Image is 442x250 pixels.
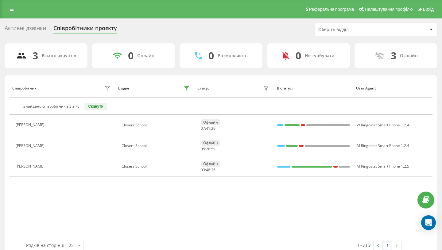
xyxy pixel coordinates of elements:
div: 3 [33,50,38,62]
div: Open Intercom Messenger [421,215,436,230]
div: 25 [69,242,74,248]
div: Closers School [122,164,191,169]
div: В статусі [277,86,351,90]
div: Closers School [122,123,191,127]
div: Оберіть відділ [318,27,392,32]
div: Співробітник [12,86,37,90]
div: 3 [391,50,396,62]
span: 41 [206,126,210,131]
span: Налаштування профілю [365,7,413,12]
div: 0 [296,50,301,62]
a: 1 [383,241,392,250]
span: Вихід [423,7,434,12]
div: Офлайн [400,53,418,58]
div: Closers School [122,144,191,148]
span: M Ringostat Smart Phone 1.2.4 [357,143,409,148]
div: Знайдено співробітників 3 з 78 [23,104,79,109]
div: Розмовляють [218,53,247,58]
div: Офлайн [201,161,220,167]
button: Скинути [84,103,107,110]
div: : : [201,147,215,151]
div: [PERSON_NAME] [16,123,46,127]
span: 59 [211,146,215,152]
span: Реферальна програма [309,7,354,12]
span: 29 [211,126,215,131]
span: Рядків на сторінці [26,242,64,248]
div: Офлайн [201,140,220,146]
span: 03 [201,167,205,173]
div: User Agent [356,86,430,90]
div: [PERSON_NAME] [16,164,46,169]
div: Всього акаунтів [42,53,76,58]
div: [PERSON_NAME] [16,144,46,148]
div: 0 [128,50,134,62]
div: 0 [208,50,214,62]
div: Відділ [118,86,129,90]
span: W Ringostat Smart Phone 1.2.4 [357,122,409,128]
div: Офлайн [201,119,220,125]
div: Статус [197,86,209,90]
span: 26 [211,167,215,173]
span: M Ringostat Smart Phone 1.2.5 [357,164,409,169]
span: 48 [206,167,210,173]
div: Активні дзвінки [5,25,46,34]
div: Співробітники проєкту [53,25,117,34]
div: : : [201,168,215,172]
div: Онлайн [137,53,154,58]
div: Не турбувати [305,53,335,58]
div: : : [201,126,215,131]
div: 1 - 3 з 3 [357,242,370,248]
span: 28 [206,146,210,152]
span: 07 [201,126,205,131]
span: 05 [201,146,205,152]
